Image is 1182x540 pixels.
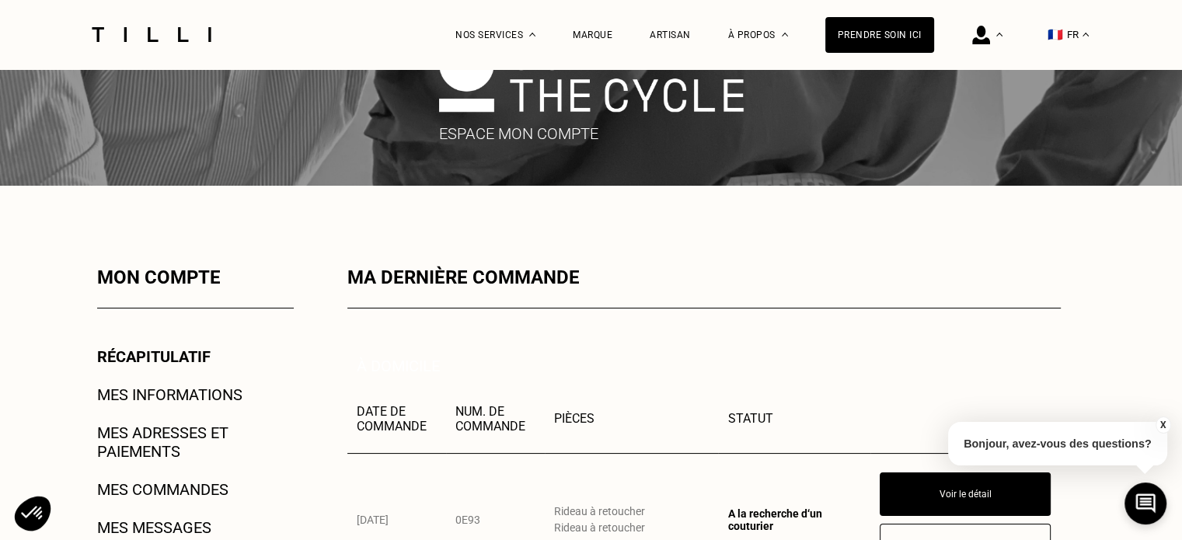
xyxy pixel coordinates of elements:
button: Voir le détail [880,472,1051,516]
p: Rideau à retoucher [554,505,709,517]
th: Num. de commande [446,385,545,454]
p: Rideau à retoucher [554,521,709,534]
img: menu déroulant [1083,33,1089,37]
p: À domicile [347,347,1061,385]
p: Mon compte [97,267,294,288]
img: Logo du service de couturière Tilli [86,27,217,42]
button: X [1155,416,1170,434]
span: 🇫🇷 [1048,27,1063,42]
a: Prendre soin ici [825,17,934,53]
a: Artisan [650,30,691,40]
th: Statut [718,385,870,454]
a: Marque [573,30,612,40]
a: Mes adresses et paiements [97,423,294,461]
img: Menu déroulant à propos [782,33,788,37]
a: Mes commandes [97,480,228,499]
img: logo join the cycle [439,37,744,112]
a: Récapitulatif [97,347,211,366]
th: Pièces [545,385,718,454]
a: Mes informations [97,385,242,404]
p: Espace mon compte [439,125,744,144]
img: icône connexion [972,26,990,44]
div: Ma dernière commande [347,267,1061,288]
th: Date de commande [347,385,446,454]
a: Mes messages [97,518,211,537]
img: Menu déroulant [996,33,1002,37]
img: Menu déroulant [529,33,535,37]
p: Bonjour, avez-vous des questions? [948,422,1167,465]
